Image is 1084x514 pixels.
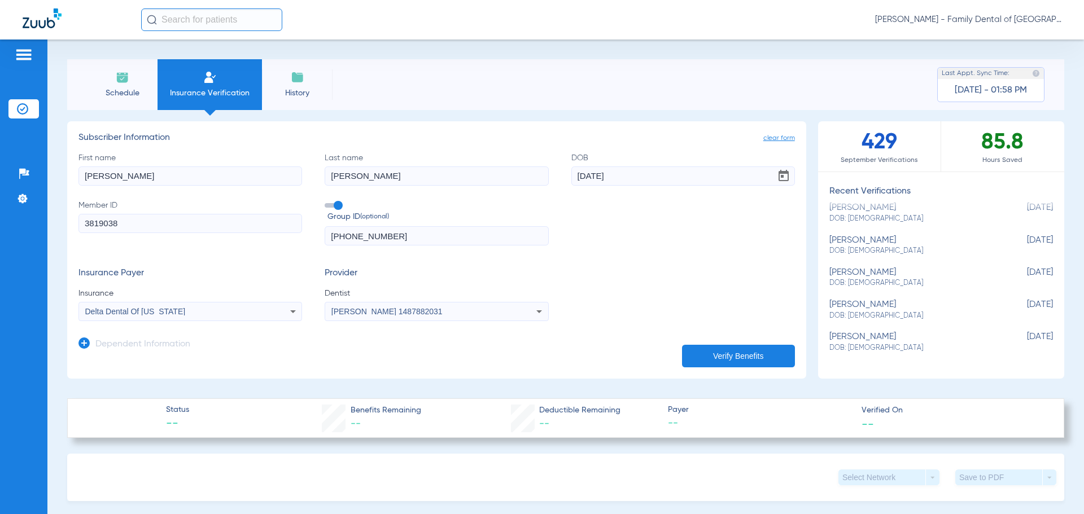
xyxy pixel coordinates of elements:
span: -- [862,418,874,429]
span: Delta Dental Of [US_STATE] [85,307,186,316]
button: Verify Benefits [682,345,795,367]
span: Schedule [95,87,149,99]
div: [PERSON_NAME] [829,300,996,320]
input: Last name [325,166,548,186]
button: Open calendar [772,165,795,187]
span: Verified On [862,405,1046,416]
h3: Provider [325,268,548,279]
span: Dentist [325,288,548,299]
span: Last Appt. Sync Time: [942,68,1009,79]
span: [DATE] [996,267,1053,288]
label: Member ID [78,200,302,246]
h3: Subscriber Information [78,133,795,144]
div: [PERSON_NAME] [829,235,996,256]
span: DOB: [DEMOGRAPHIC_DATA] [829,343,996,353]
label: Last name [325,152,548,186]
span: Status [166,404,189,416]
span: clear form [763,133,795,144]
span: Payer [668,404,852,416]
span: [PERSON_NAME] - Family Dental of [GEOGRAPHIC_DATA] [875,14,1061,25]
span: DOB: [DEMOGRAPHIC_DATA] [829,311,996,321]
span: Benefits Remaining [351,405,421,416]
label: First name [78,152,302,186]
span: [DATE] [996,235,1053,256]
span: [PERSON_NAME] 1487882031 [331,307,443,316]
span: [DATE] [996,203,1053,223]
span: History [270,87,324,99]
span: [DATE] [996,300,1053,320]
div: 85.8 [941,121,1064,172]
span: DOB: [DEMOGRAPHIC_DATA] [829,214,996,224]
span: Group ID [327,211,548,223]
span: September Verifications [818,155,941,166]
img: Schedule [116,71,129,84]
img: History [291,71,304,84]
span: -- [351,419,361,429]
img: Manual Insurance Verification [203,71,217,84]
input: First name [78,166,302,186]
div: [PERSON_NAME] [829,267,996,288]
div: 429 [818,121,941,172]
div: [PERSON_NAME] [829,332,996,353]
span: DOB: [DEMOGRAPHIC_DATA] [829,278,996,288]
img: last sync help info [1032,69,1040,77]
h3: Recent Verifications [818,186,1064,197]
span: -- [166,416,189,432]
span: Insurance [78,288,302,299]
input: Member ID [78,214,302,233]
span: -- [668,416,852,430]
input: DOBOpen calendar [571,166,795,186]
div: [PERSON_NAME] [829,203,996,223]
input: Search for patients [141,8,282,31]
span: Insurance Verification [166,87,253,99]
label: DOB [571,152,795,186]
h3: Insurance Payer [78,268,302,279]
img: Search Icon [147,15,157,25]
small: (optional) [360,211,389,223]
span: Deductible Remaining [539,405,620,416]
span: DOB: [DEMOGRAPHIC_DATA] [829,246,996,256]
img: hamburger-icon [15,48,33,61]
span: [DATE] [996,332,1053,353]
span: -- [539,419,549,429]
span: [DATE] - 01:58 PM [955,85,1027,96]
img: Zuub Logo [23,8,62,28]
span: Hours Saved [941,155,1064,166]
h3: Dependent Information [95,339,190,350]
